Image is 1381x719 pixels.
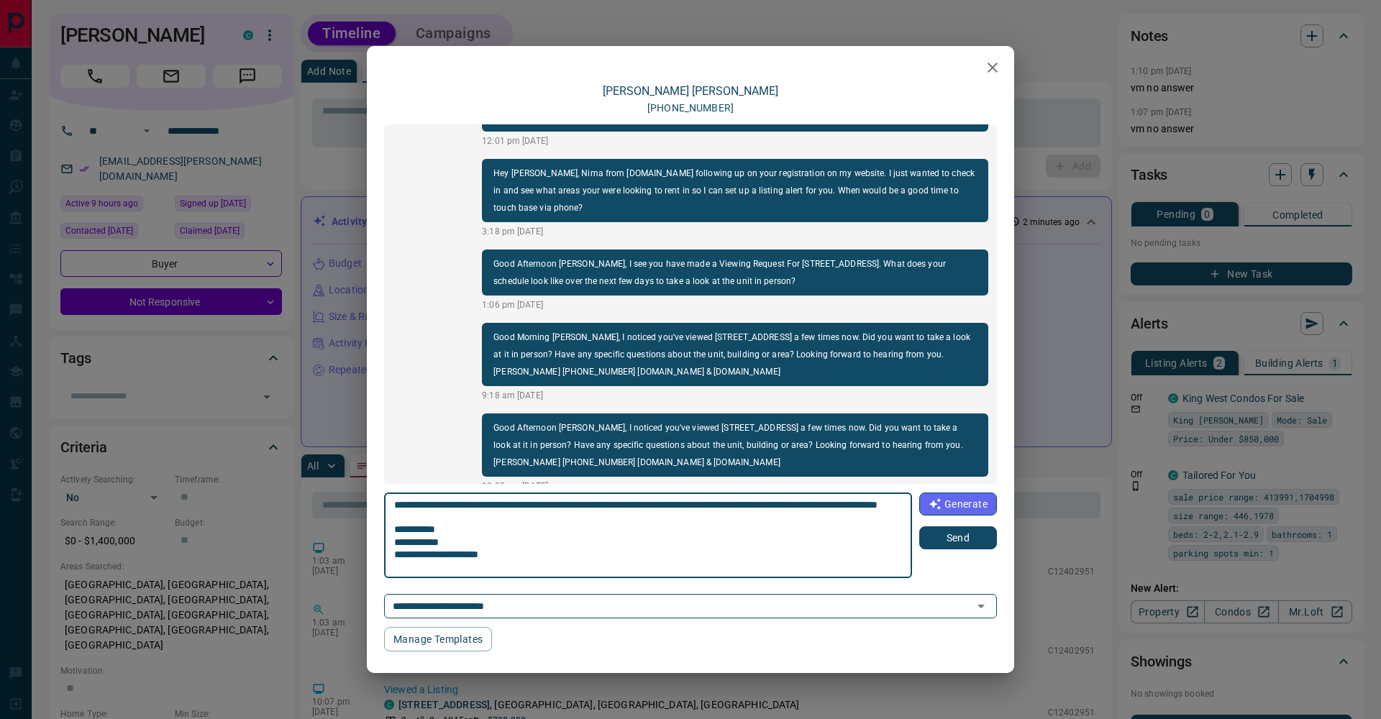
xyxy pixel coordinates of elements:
[647,101,734,116] p: [PHONE_NUMBER]
[482,134,988,147] p: 12:01 pm [DATE]
[384,627,492,651] button: Manage Templates
[493,419,977,471] p: Good Afternoon [PERSON_NAME], I noticed you've viewed [STREET_ADDRESS] a few times now. Did you w...
[493,165,977,216] p: Hey [PERSON_NAME], Nima from [DOMAIN_NAME] following up on your registration on my website. I jus...
[482,480,988,493] p: 12:05 pm [DATE]
[603,84,778,98] a: [PERSON_NAME] [PERSON_NAME]
[493,255,977,290] p: Good Afternoon [PERSON_NAME], I see you have made a Viewing Request For [STREET_ADDRESS]. What do...
[482,298,988,311] p: 1:06 pm [DATE]
[919,526,997,549] button: Send
[482,389,988,402] p: 9:18 am [DATE]
[971,596,991,616] button: Open
[482,225,988,238] p: 3:18 pm [DATE]
[493,329,977,380] p: Good Morning [PERSON_NAME], I noticed you've viewed [STREET_ADDRESS] a few times now. Did you wan...
[919,493,997,516] button: Generate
